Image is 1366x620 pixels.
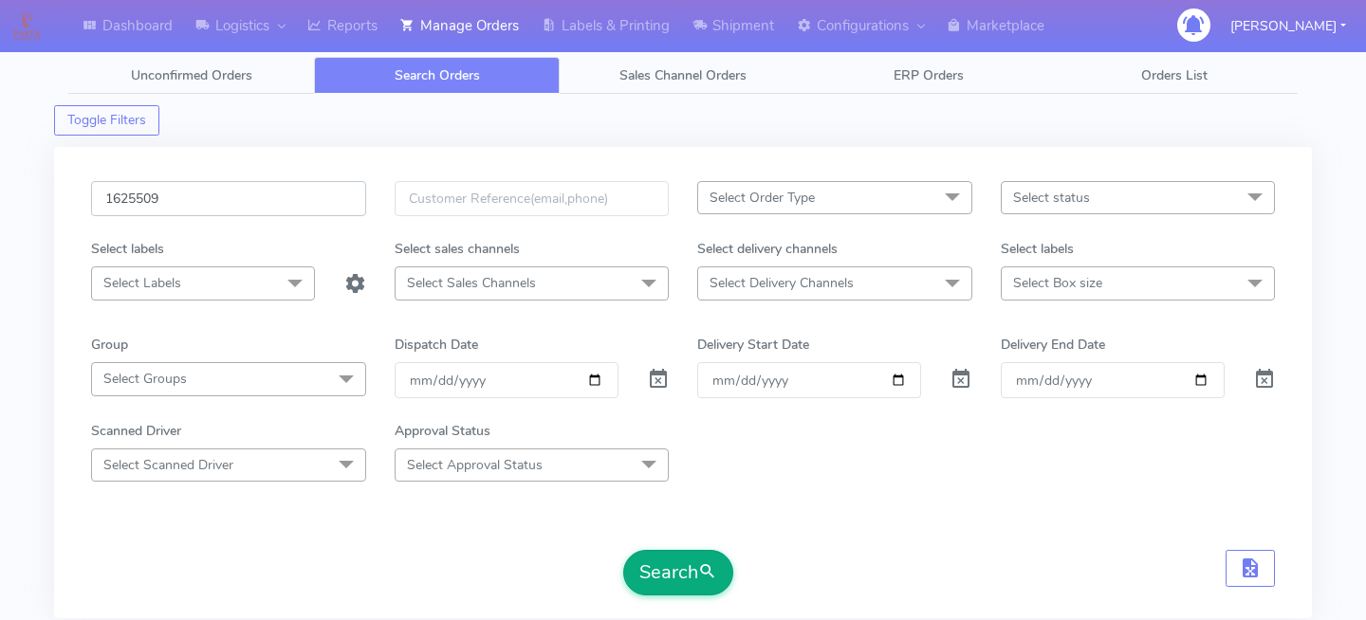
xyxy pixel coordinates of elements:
span: Select status [1013,189,1090,207]
span: Select Delivery Channels [710,274,854,292]
label: Select delivery channels [697,239,838,259]
span: Select Labels [103,274,181,292]
span: Select Sales Channels [407,274,536,292]
label: Select sales channels [395,239,520,259]
span: Select Box size [1013,274,1102,292]
label: Scanned Driver [91,421,181,441]
span: Select Approval Status [407,456,543,474]
span: Select Scanned Driver [103,456,233,474]
span: ERP Orders [894,66,964,84]
label: Delivery End Date [1001,335,1105,355]
span: Search Orders [395,66,480,84]
input: Customer Reference(email,phone) [395,181,670,216]
label: Delivery Start Date [697,335,809,355]
span: Unconfirmed Orders [131,66,252,84]
label: Select labels [1001,239,1074,259]
label: Dispatch Date [395,335,478,355]
span: Sales Channel Orders [619,66,747,84]
button: Search [623,550,733,595]
label: Select labels [91,239,164,259]
label: Group [91,335,128,355]
input: Order Id [91,181,366,216]
button: [PERSON_NAME] [1216,7,1360,46]
label: Approval Status [395,421,490,441]
ul: Tabs [68,57,1298,94]
button: Toggle Filters [54,105,159,136]
span: Select Groups [103,370,187,388]
span: Orders List [1141,66,1208,84]
span: Select Order Type [710,189,815,207]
